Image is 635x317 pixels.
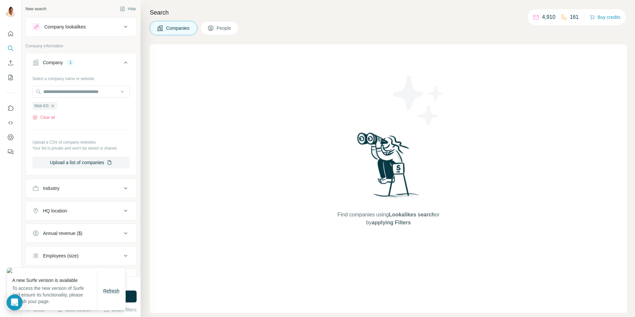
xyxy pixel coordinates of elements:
[32,139,130,145] p: Upload a CSV of company websites.
[103,288,119,294] span: Refresh
[166,25,190,31] span: Companies
[217,25,232,31] span: People
[5,28,16,40] button: Quick start
[335,211,441,227] span: Find companies using or by
[43,59,63,66] div: Company
[43,252,78,259] div: Employees (size)
[32,157,130,168] button: Upload a list of companies
[32,145,130,151] p: Your list is private and won't be saved or shared.
[26,180,136,196] button: Industry
[43,207,67,214] div: HQ location
[5,57,16,69] button: Enrich CSV
[25,43,137,49] p: Company information
[150,8,627,17] h4: Search
[44,23,86,30] div: Company lookalikes
[389,212,435,217] span: Lookalikes search
[389,71,448,130] img: Surfe Illustration - Stars
[354,131,423,204] img: Surfe Illustration - Woman searching with binoculars
[5,146,16,158] button: Feedback
[32,114,55,120] button: Clear all
[372,220,411,225] span: applying Filters
[26,55,136,73] button: Company1
[26,225,136,241] button: Annual revenue ($)
[43,230,82,237] div: Annual revenue ($)
[26,248,136,264] button: Employees (size)
[26,19,136,35] button: Company lookalikes
[12,277,97,284] p: A new Surfe version is available
[43,185,60,192] div: Industry
[5,117,16,129] button: Use Surfe API
[67,60,74,66] div: 1
[115,4,141,14] button: Hide
[5,7,16,17] img: Avatar
[26,203,136,219] button: HQ location
[5,42,16,54] button: Search
[5,71,16,83] button: My lists
[32,73,130,82] div: Select a company name or website
[99,285,124,297] button: Refresh
[542,13,555,21] p: 4,910
[25,6,46,12] div: New search
[570,13,579,21] p: 161
[34,103,49,109] span: Msb KG
[7,268,125,273] img: 60c5f196-8c20-4341-9fb3-e622db98b172
[5,102,16,114] button: Use Surfe on LinkedIn
[5,131,16,143] button: Dashboard
[7,294,22,310] div: Open Intercom Messenger
[12,285,97,305] p: To access the new version of Surfe and ensure its functionality, please refresh your page.
[590,13,620,22] button: Buy credits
